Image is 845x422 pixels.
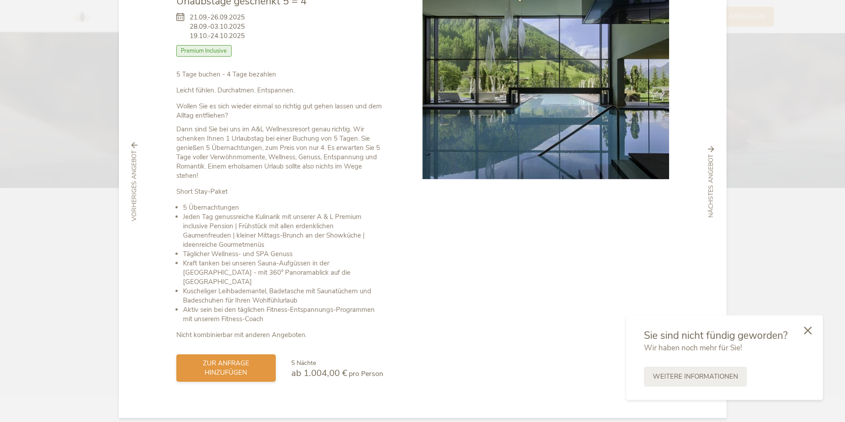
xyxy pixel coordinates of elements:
p: Dann sind Sie bei uns im A&L Wellnessresort genau richtig. Wir schenken Ihnen 1 Urlaubstag bei ei... [176,125,383,180]
strong: Wollen Sie es sich wieder einmal so richtig gut gehen lassen und dem Alltag entfliehen? [176,102,382,120]
span: vorheriges Angebot [130,151,139,222]
li: Täglicher Wellness- und SPA Genuss [183,249,383,259]
p: 5 Tage buchen - 4 Tage bezahlen [176,70,383,79]
p: Leicht fühlen. Durchatmen. Entspannen. [176,86,383,95]
strong: Nicht kombinierbar mit anderen Angeboten. [176,330,307,339]
li: Kuscheliger Leihbademantel, Badetasche mit Saunatüchern und Badeschuhen für Ihren Wohlfühlurlaub [183,287,383,305]
li: Kraft tanken bei unseren Sauna-Aufgüssen in der [GEOGRAPHIC_DATA] - mit 360° Panoramablick auf di... [183,259,383,287]
li: 5 Übernachtungen [183,203,383,212]
span: nächstes Angebot [707,154,716,218]
strong: Short Stay-Paket [176,187,228,196]
li: Aktiv sein bei den täglichen Fitness-Entspannungs-Programmen mit unserem Fitness-Coach [183,305,383,324]
span: Wir haben noch mehr für Sie! [644,343,742,353]
span: Weitere Informationen [653,372,738,381]
span: ab 1.004,00 € [291,367,347,379]
span: pro Person [349,369,383,379]
span: Sie sind nicht fündig geworden? [644,329,788,342]
a: Weitere Informationen [644,367,747,387]
span: 5 Nächte [291,359,316,367]
span: 21.09.-26.09.2025 28.09.-03.10.2025 19.10.-24.10.2025 [190,13,245,41]
span: zur Anfrage hinzufügen [185,359,267,377]
li: Jeden Tag genussreiche Kulinarik mit unserer A & L Premium inclusive Pension | Frühstück mit alle... [183,212,383,249]
span: Premium Inclusive [176,45,232,57]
